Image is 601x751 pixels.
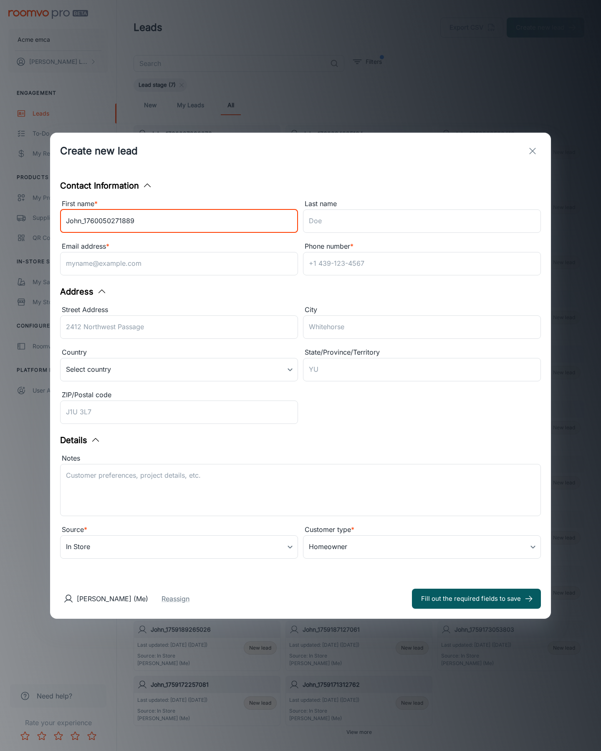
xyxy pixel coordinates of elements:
input: Doe [303,209,541,233]
div: City [303,305,541,315]
div: Phone number [303,241,541,252]
button: Fill out the required fields to save [412,589,541,609]
button: Details [60,434,101,446]
div: ZIP/Postal code [60,390,298,401]
div: Street Address [60,305,298,315]
div: Email address [60,241,298,252]
div: Last name [303,199,541,209]
input: +1 439-123-4567 [303,252,541,275]
div: First name [60,199,298,209]
input: myname@example.com [60,252,298,275]
button: Reassign [162,594,189,604]
input: J1U 3L7 [60,401,298,424]
button: Address [60,285,107,298]
button: Contact Information [60,179,152,192]
h1: Create new lead [60,144,138,159]
input: 2412 Northwest Passage [60,315,298,339]
button: exit [524,143,541,159]
div: Notes [60,453,541,464]
p: [PERSON_NAME] (Me) [77,594,148,604]
div: Source [60,524,298,535]
div: Homeowner [303,535,541,559]
div: Customer type [303,524,541,535]
input: John [60,209,298,233]
div: In Store [60,535,298,559]
div: Country [60,347,298,358]
div: State/Province/Territory [303,347,541,358]
input: YU [303,358,541,381]
div: Select country [60,358,298,381]
input: Whitehorse [303,315,541,339]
